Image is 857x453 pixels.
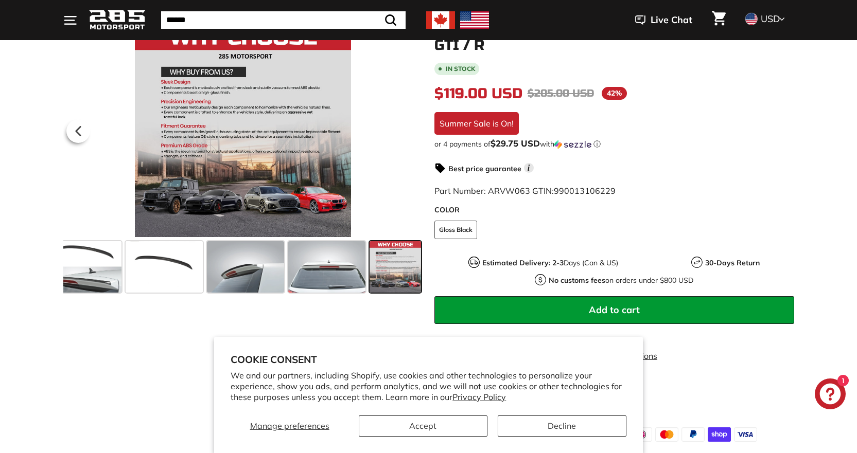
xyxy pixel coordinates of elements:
[434,139,794,149] div: or 4 payments of with
[655,427,678,442] img: master
[434,112,519,135] div: Summer Sale is On!
[161,11,406,29] input: Search
[231,370,626,402] p: We and our partners, including Shopify, use cookies and other technologies to personalize your ex...
[448,164,521,173] strong: Best price guarantee
[434,296,794,324] button: Add to cart
[231,353,626,366] h2: Cookie consent
[734,427,757,442] img: visa
[434,22,794,53] h1: OEM Style Roof Spoiler - [DATE]-[DATE] Golf Mk7 GTI / R
[681,427,705,442] img: paypal
[602,87,627,100] span: 42%
[554,186,616,196] span: 990013106229
[359,415,487,437] button: Accept
[708,427,731,442] img: shopify_pay
[446,66,475,72] b: In stock
[812,378,849,412] inbox-online-store-chat: Shopify online store chat
[482,258,564,267] strong: Estimated Delivery: 2-3
[434,205,794,215] label: COLOR
[498,415,626,437] button: Decline
[706,3,732,38] a: Cart
[528,87,594,100] span: $205.00 USD
[554,140,591,149] img: Sezzle
[524,163,534,173] span: i
[491,138,540,149] span: $29.75 USD
[89,8,146,32] img: Logo_285_Motorsport_areodynamics_components
[250,421,329,431] span: Manage preferences
[434,186,616,196] span: Part Number: ARVW063 GTIN:
[705,258,760,267] strong: 30-Days Return
[622,7,706,33] button: Live Chat
[549,276,605,285] strong: No customs fees
[231,415,348,437] button: Manage preferences
[482,258,618,268] p: Days (Can & US)
[651,13,692,27] span: Live Chat
[761,13,780,25] span: USD
[589,304,640,316] span: Add to cart
[452,392,506,402] a: Privacy Policy
[434,139,794,149] div: or 4 payments of$29.75 USDwithSezzle Click to learn more about Sezzle
[434,85,522,102] span: $119.00 USD
[549,275,693,286] p: on orders under $800 USD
